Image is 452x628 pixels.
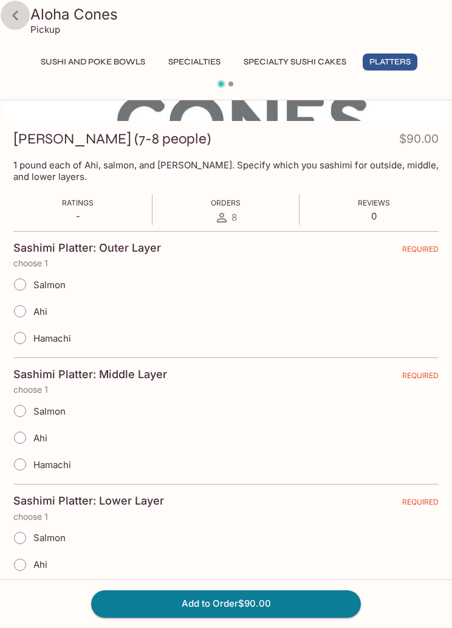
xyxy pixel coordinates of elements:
[30,5,442,24] h3: Aloha Cones
[402,371,439,385] span: REQUIRED
[33,559,47,570] span: Ahi
[13,512,439,522] p: choose 1
[13,385,439,395] p: choose 1
[33,532,66,543] span: Salmon
[13,129,211,148] h3: [PERSON_NAME] (7-8 people)
[162,53,227,71] button: Specialties
[33,279,66,291] span: Salmon
[13,241,161,255] h4: Sashimi Platter: Outer Layer
[13,494,164,508] h4: Sashimi Platter: Lower Layer
[399,129,439,153] h4: $90.00
[62,210,94,222] p: -
[358,210,390,222] p: 0
[91,590,361,617] button: Add to Order$90.00
[402,244,439,258] span: REQUIRED
[62,198,94,207] span: Ratings
[33,432,47,444] span: Ahi
[33,405,66,417] span: Salmon
[13,368,167,381] h4: Sashimi Platter: Middle Layer
[402,497,439,511] span: REQUIRED
[13,258,439,268] p: choose 1
[34,53,152,71] button: Sushi and Poke Bowls
[30,24,60,35] p: Pickup
[13,159,439,182] p: 1 pound each of Ahi, salmon, and [PERSON_NAME]. Specify which you sashimi for outside, middle, an...
[33,333,71,344] span: Hamachi
[33,306,47,317] span: Ahi
[231,212,237,223] span: 8
[358,198,390,207] span: Reviews
[237,53,353,71] button: Specialty Sushi Cakes
[363,53,417,71] button: Platters
[33,459,71,471] span: Hamachi
[211,198,241,207] span: Orders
